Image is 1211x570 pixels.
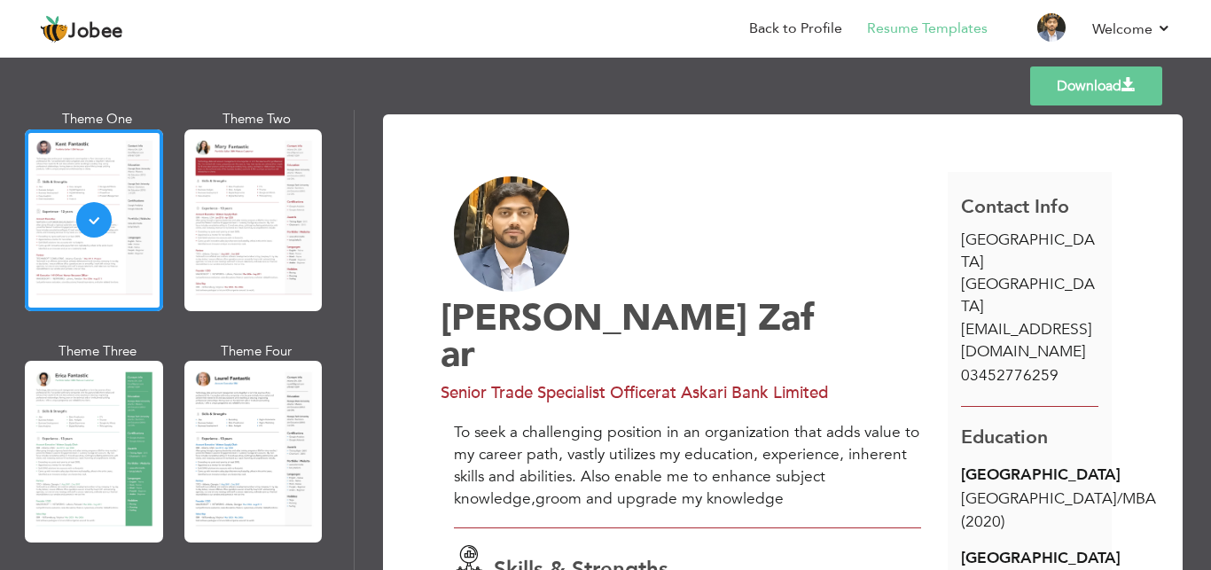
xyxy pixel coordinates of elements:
div: Theme Four [188,342,326,361]
span: Senior Trade Specialist Officer [441,381,661,404]
a: Download [1030,66,1162,105]
img: No image [454,176,569,292]
span: [GEOGRAPHIC_DATA] [961,230,1095,272]
a: Resume Templates [867,19,988,39]
a: Welcome [1092,19,1171,40]
span: [GEOGRAPHIC_DATA] MBA [961,488,1156,509]
span: Education [961,425,1048,450]
img: jobee.io [40,15,68,43]
span: 03452776259 [961,365,1059,386]
span: at Askari Bank Limited [661,381,828,404]
img: Profile Img [1037,13,1066,42]
span: [PERSON_NAME] [441,293,747,343]
a: Back to Profile [749,19,842,39]
div: Theme Two [188,110,326,129]
span: [GEOGRAPHIC_DATA] [961,274,1095,316]
span: [EMAIL_ADDRESS][DOMAIN_NAME] [961,319,1092,362]
div: [GEOGRAPHIC_DATA] [961,465,1099,487]
span: (2020) [961,511,1005,532]
div: [GEOGRAPHIC_DATA] [961,548,1099,570]
a: Jobee [40,15,123,43]
span: Zafar [441,293,814,379]
span: Contact Info [961,194,1069,220]
div: Theme Three [28,342,167,361]
div: To seek a challenging position in an organization that adds value to my career path, vastly utili... [454,422,921,510]
span: / [1117,488,1122,509]
span: Jobee [68,22,123,42]
div: Theme One [28,110,167,129]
